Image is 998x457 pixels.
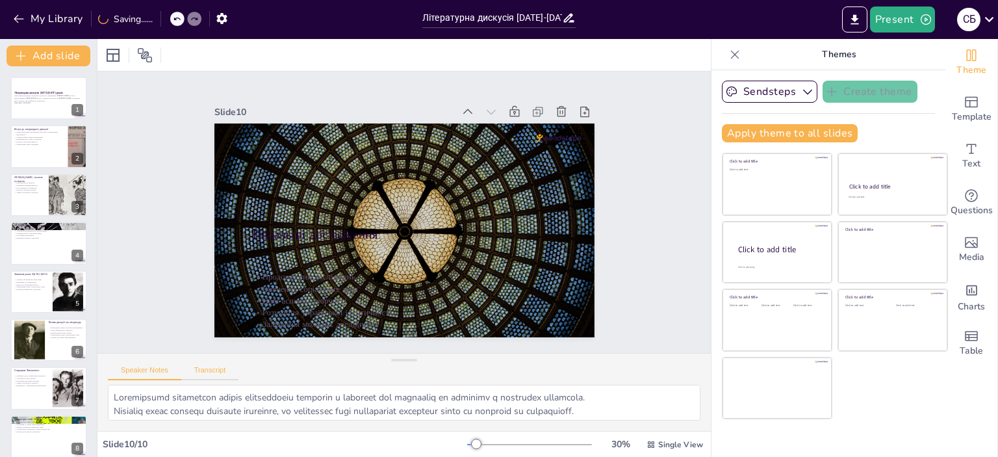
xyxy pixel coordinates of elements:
p: Ключова фігура дискусії [14,181,45,184]
div: https://cdn.sendsteps.com/images/logo/sendsteps_logo_white.pnghttps://cdn.sendsteps.com/images/lo... [10,222,87,265]
div: 1 [71,104,83,116]
button: С Б [957,7,980,33]
div: Click to add title [845,227,938,232]
div: Add images, graphics, shapes or video [945,226,997,273]
div: Click to add text [793,304,823,307]
div: 7 [10,367,87,410]
div: Click to add body [738,265,820,268]
div: Add ready made slides [945,86,997,133]
div: Click to add text [849,196,935,199]
span: Questions [951,203,993,218]
p: Соціальна відповідальність письменників [14,230,83,233]
button: Apply theme to all slides [722,124,858,142]
div: 8 [71,443,83,454]
div: С Б [957,8,980,31]
p: Вплив на розвиток української мови [14,426,83,428]
p: Відхід від традиційних форм [14,283,49,286]
p: Спадщина Хвильового [14,369,49,373]
p: Актуальність соціальних і психологічних тем [14,428,83,430]
div: Change the overall theme [945,39,997,86]
div: Click to add title [730,294,823,300]
div: Click to add title [730,159,823,164]
p: Важливість індивідуальності [14,184,45,187]
p: Літературна дискусія відзначає боротьбу за національну ідентичність [14,131,64,135]
div: 6 [71,346,83,358]
div: 5 [71,298,83,309]
p: Активне обговорення нових форм [14,278,49,281]
p: Глибокий слід в українській літературі [14,375,49,378]
div: https://cdn.sendsteps.com/images/logo/sendsteps_logo_white.pnghttps://cdn.sendsteps.com/images/lo... [10,125,87,168]
p: Формування нових літературних течій [14,421,83,423]
button: Transcript [181,366,239,380]
p: Подальші дослідження [342,66,422,364]
p: Формування нових тенденцій [14,142,64,145]
p: Важливість внеску в дискусію [14,237,83,240]
span: Charts [958,300,985,314]
p: Розуміння української ідентичності [268,82,342,380]
div: Add a table [945,320,997,367]
p: Нові підходи до літератури [14,187,45,189]
div: 4 [71,250,83,261]
div: Click to add text [845,304,886,307]
p: Вплив на молодих авторів [14,189,45,191]
p: Літературні течії 1920-х [14,417,83,421]
p: Символ боротьби за нові ідеї [14,191,45,194]
button: My Library [10,8,88,29]
p: Залучення молодих дослідників [257,85,331,382]
p: Generated with [URL] [14,102,83,105]
p: Формування нових літературних течій [14,285,49,288]
button: Export to PowerPoint [842,7,867,33]
span: Table [960,344,983,358]
span: Position [137,47,153,63]
p: Вплив на культурні цінності [14,140,64,143]
div: Click to add title [845,294,938,300]
button: Speaker Notes [108,366,181,380]
p: Глибокий аналіз соціальних явищ [14,232,83,235]
div: https://cdn.sendsteps.com/images/logo/sendsteps_logo_white.pnghttps://cdn.sendsteps.com/images/lo... [10,174,87,216]
button: Create theme [823,81,917,103]
p: Увага міжнародної спільноти [49,329,83,332]
p: Продовження досліджень [303,75,377,372]
p: Нові аспекти творчості [280,79,354,377]
div: Click to add title [738,244,821,255]
div: Add text boxes [945,133,997,179]
p: [PERSON_NAME]: постать та внесок [14,176,45,183]
div: Get real-time input from your audience [945,179,997,226]
button: Add slide [6,46,90,66]
button: Present [870,7,935,33]
strong: Літературна дискусія [DATE]-[DATE] років [14,91,63,94]
p: Презентація розглядає літературну дискусію, ініційовану [PERSON_NAME] та його однодумцями в [DATE... [14,95,83,102]
p: Значення років [DATE]-[DATE] [14,272,49,276]
p: Вклад у розвиток літературних ідей [14,228,83,230]
textarea: Loremipsumd sitametcon adipis elitseddoeiu temporin u laboreet dol magnaaliq en adminimv q nostru... [108,385,700,421]
span: Single View [658,439,703,450]
div: Click to add title [849,183,936,190]
p: Активні дебати серед письменників [14,135,64,138]
div: Click to add text [730,304,759,307]
p: Themes [745,39,932,70]
p: Вивчення соціальних змін [292,77,366,375]
span: Theme [956,63,986,77]
span: Text [962,157,980,171]
p: Вступ до літературної дискусії [14,127,64,131]
p: Важливість у національній ідентичності [14,385,49,387]
div: 2 [71,153,83,164]
div: https://cdn.sendsteps.com/images/logo/sendsteps_logo_white.pnghttps://cdn.sendsteps.com/images/lo... [10,319,87,361]
p: Відображення нових реалій [49,332,83,334]
div: 30 % [605,438,636,450]
div: Click to add text [730,168,823,172]
p: Формування нових поколінь письменників [49,327,83,330]
p: Прагнення до модернізації [14,281,49,283]
div: Slide 10 / 10 [103,438,467,450]
span: Template [952,110,992,124]
div: Saving...... [98,13,153,25]
div: 7 [71,395,83,406]
div: Click to add text [761,304,791,307]
p: Натхнення для нових поколінь [14,380,49,382]
p: Основи для нових експериментів [49,336,83,339]
div: 3 [71,201,83,213]
p: Прагнення до нових форм вираження [14,423,83,426]
p: Вплив дискусії на літературу [49,320,83,324]
p: Основи для сучасної літератури [14,430,83,433]
p: Актуальність його творів [14,378,49,380]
